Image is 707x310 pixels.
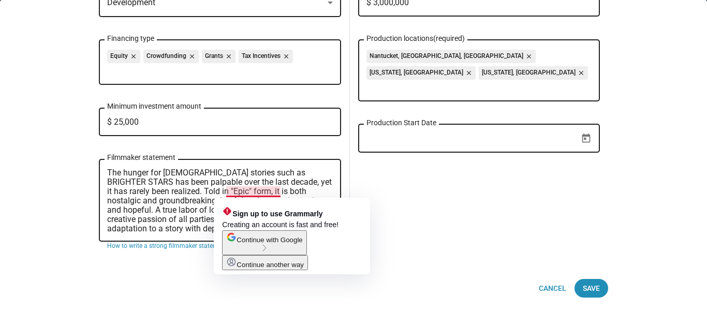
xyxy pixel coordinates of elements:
[366,66,476,80] mat-chip: [US_STATE], [GEOGRAPHIC_DATA]
[539,279,566,298] span: Cancel
[128,52,137,61] mat-icon: close
[239,50,293,63] mat-chip: Tax Incentives
[576,68,585,78] mat-icon: close
[531,279,575,298] button: Cancel
[107,50,140,63] mat-chip: Equity
[366,50,536,63] mat-chip: Nantucket, [GEOGRAPHIC_DATA], [GEOGRAPHIC_DATA]
[463,68,473,78] mat-icon: close
[107,168,333,233] textarea: To enrich screen reader interactions, please activate Accessibility in Grammarly extension settings
[202,50,235,63] mat-chip: Grants
[107,242,234,250] a: How to write a strong filmmaker statement
[186,52,196,61] mat-icon: close
[575,279,608,298] button: Save
[523,52,533,61] mat-icon: close
[281,52,290,61] mat-icon: close
[107,242,227,250] span: How to write a strong filmmaker statement
[583,279,600,298] span: Save
[223,52,232,61] mat-icon: close
[479,66,588,80] mat-chip: [US_STATE], [GEOGRAPHIC_DATA]
[577,129,595,147] button: Open calendar
[143,50,199,63] mat-chip: Crowdfunding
